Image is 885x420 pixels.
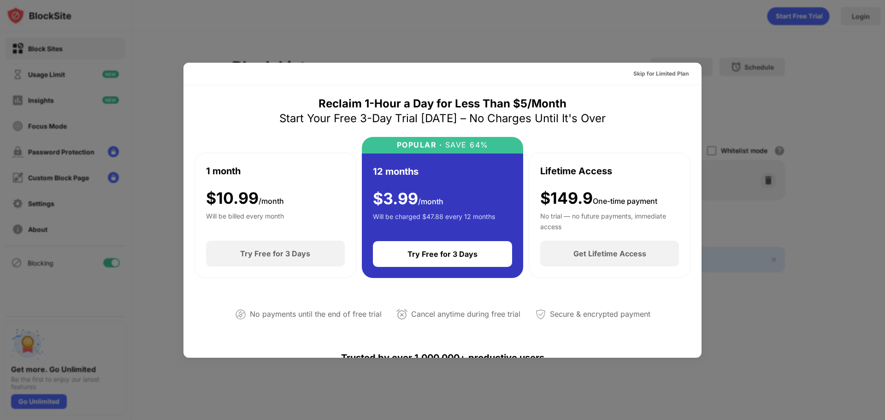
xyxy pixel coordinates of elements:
[206,211,284,230] div: Will be billed every month
[206,164,241,178] div: 1 month
[407,249,478,259] div: Try Free for 3 Days
[373,165,419,178] div: 12 months
[633,69,689,78] div: Skip for Limited Plan
[373,212,495,230] div: Will be charged $47.88 every 12 months
[206,189,284,208] div: $ 10.99
[540,164,612,178] div: Lifetime Access
[573,249,646,258] div: Get Lifetime Access
[540,189,657,208] div: $149.9
[396,309,407,320] img: cancel-anytime
[535,309,546,320] img: secured-payment
[550,308,650,321] div: Secure & encrypted payment
[259,196,284,206] span: /month
[397,141,442,149] div: POPULAR ·
[373,189,443,208] div: $ 3.99
[540,211,679,230] div: No trial — no future payments, immediate access
[240,249,310,258] div: Try Free for 3 Days
[195,336,690,380] div: Trusted by over 1,000,000+ productive users
[279,111,606,126] div: Start Your Free 3-Day Trial [DATE] – No Charges Until It's Over
[442,141,489,149] div: SAVE 64%
[250,308,382,321] div: No payments until the end of free trial
[411,308,520,321] div: Cancel anytime during free trial
[418,197,443,206] span: /month
[593,196,657,206] span: One-time payment
[235,309,246,320] img: not-paying
[319,96,566,111] div: Reclaim 1-Hour a Day for Less Than $5/Month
